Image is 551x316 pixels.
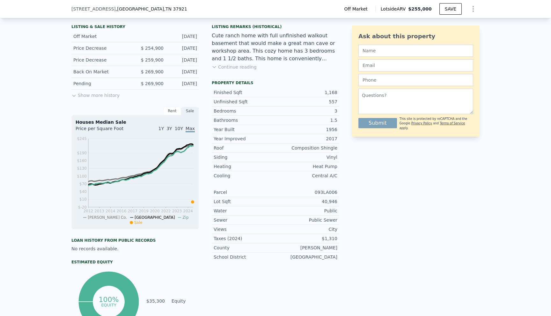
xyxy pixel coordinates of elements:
div: Houses Median Sale [76,119,195,125]
div: [DATE] [169,45,197,51]
div: [DATE] [169,33,197,40]
span: $ 269,900 [141,81,164,86]
div: Rent [163,107,181,115]
div: [GEOGRAPHIC_DATA] [275,254,337,260]
div: Pending [73,80,130,87]
div: [DATE] [169,57,197,63]
tspan: 2023 [172,209,182,213]
tspan: 2024 [183,209,193,213]
div: Vinyl [275,154,337,160]
a: Terms of Service [440,121,465,125]
div: Ask about this property [358,32,473,41]
input: Name [358,45,473,57]
div: [PERSON_NAME] [275,245,337,251]
tspan: $10 [79,197,87,202]
tspan: $130 [77,166,87,171]
tspan: 2012 [84,209,93,213]
div: Loan history from public records [71,238,199,243]
tspan: 2022 [161,209,171,213]
span: $255,000 [408,6,432,11]
span: 1Y [158,126,164,131]
span: $ 254,900 [141,46,164,51]
div: Year Improved [214,136,275,142]
div: Year Built [214,126,275,133]
span: 3Y [166,126,172,131]
div: Bedrooms [214,108,275,114]
div: Lot Sqft [214,198,275,205]
td: Equity [170,298,199,305]
tspan: 2019 [139,209,149,213]
div: Finished Sqft [214,89,275,96]
div: Central A/C [275,173,337,179]
div: Heat Pump [275,163,337,170]
div: Cooling [214,173,275,179]
tspan: $40 [79,189,87,194]
div: Cute ranch home with full unfinished walkout basement that would make a great man cave or worksho... [212,32,339,62]
tspan: $70 [79,182,87,186]
tspan: equity [101,302,116,307]
input: Phone [358,74,473,86]
div: 3 [275,108,337,114]
span: [STREET_ADDRESS] [71,6,116,12]
span: Off Market [344,6,370,12]
div: Property details [212,80,339,85]
div: Composition Shingle [275,145,337,151]
div: Listing Remarks (Historical) [212,24,339,29]
div: Price per Square Foot [76,125,135,136]
div: [DATE] [169,69,197,75]
button: Submit [358,118,397,128]
span: $ 259,900 [141,57,164,62]
div: Roof [214,145,275,151]
div: Price Decrease [73,45,130,51]
tspan: $160 [77,158,87,163]
span: Lotside ARV [381,6,408,12]
span: [PERSON_NAME] Co. [88,215,127,220]
tspan: 2020 [150,209,160,213]
div: LISTING & SALE HISTORY [71,24,199,31]
span: Zip [182,215,188,220]
div: 1956 [275,126,337,133]
tspan: $100 [77,174,87,179]
tspan: 100% [99,296,119,304]
tspan: $190 [77,151,87,155]
div: 2017 [275,136,337,142]
div: 1.5 [275,117,337,123]
span: , TN 37921 [164,6,187,11]
div: Public Sewer [275,217,337,223]
td: $35,300 [146,298,165,305]
div: $1,310 [275,235,337,242]
div: Sale [181,107,199,115]
div: Back On Market [73,69,130,75]
div: 557 [275,99,337,105]
div: Parcel [214,189,275,195]
div: Sewer [214,217,275,223]
tspan: $-20 [78,205,87,209]
span: Sale [134,220,143,225]
a: Privacy Policy [411,121,432,125]
tspan: 2016 [117,209,127,213]
div: Off Market [73,33,130,40]
div: 40,946 [275,198,337,205]
tspan: 2017 [128,209,138,213]
div: Heating [214,163,275,170]
tspan: $245 [77,136,87,141]
div: Price Decrease [73,57,130,63]
button: SAVE [439,3,462,15]
span: 10Y [175,126,183,131]
div: Water [214,208,275,214]
div: City [275,226,337,232]
div: Estimated Equity [71,260,199,265]
div: No records available. [71,246,199,252]
div: County [214,245,275,251]
span: [GEOGRAPHIC_DATA] [135,215,175,220]
span: Max [186,126,195,132]
tspan: 2014 [106,209,115,213]
div: Taxes (2024) [214,235,275,242]
div: Views [214,226,275,232]
tspan: 2013 [94,209,104,213]
button: Show Options [467,3,480,15]
div: 093LA006 [275,189,337,195]
div: Bathrooms [214,117,275,123]
div: School District [214,254,275,260]
span: $ 269,900 [141,69,164,74]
